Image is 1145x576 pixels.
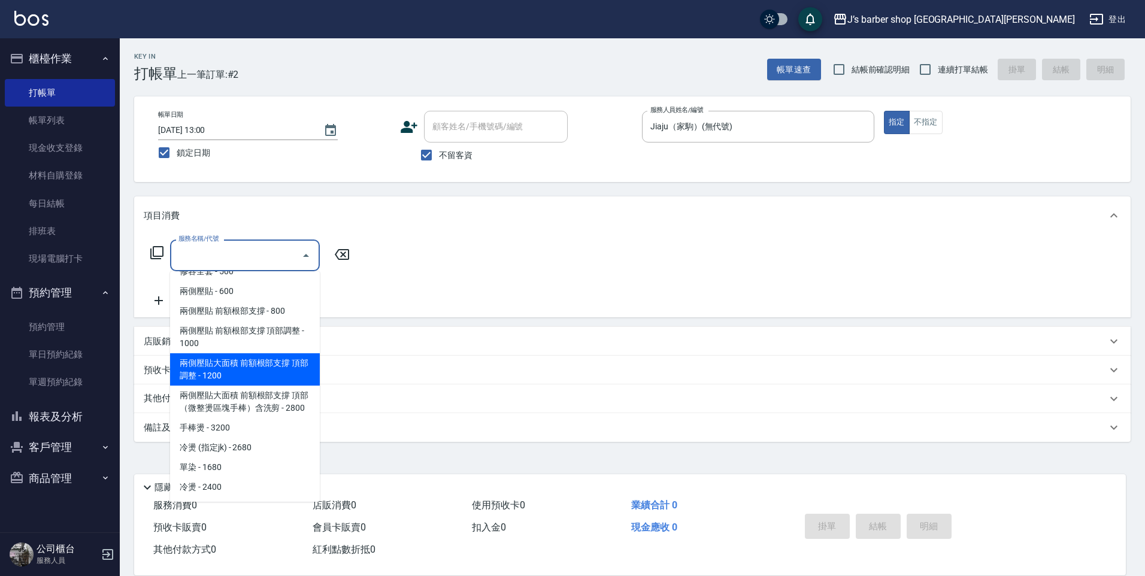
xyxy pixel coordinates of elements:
div: J’s barber shop [GEOGRAPHIC_DATA][PERSON_NAME] [847,12,1075,27]
span: 連續打單結帳 [938,63,988,76]
span: 會員卡販賣 0 [313,522,366,533]
p: 店販銷售 [144,335,180,348]
div: 其他付款方式 [134,384,1131,413]
button: J’s barber shop [GEOGRAPHIC_DATA][PERSON_NAME] [828,7,1080,32]
span: 兩側壓貼 - 600 [170,281,320,301]
a: 材料自購登錄 [5,162,115,189]
label: 服務名稱/代號 [178,234,219,243]
button: 商品管理 [5,463,115,494]
span: 冷燙 (指定jk) - 2680 [170,438,320,457]
button: 預約管理 [5,277,115,308]
a: 帳單列表 [5,107,115,134]
div: 店販銷售 [134,327,1131,356]
h5: 公司櫃台 [37,543,98,555]
button: 報表及分析 [5,401,115,432]
a: 單週預約紀錄 [5,368,115,396]
span: 兩側壓貼大面積 前額根部支撐 頂部 （微整燙區塊手棒）含洗剪 - 2800 [170,386,320,418]
button: Close [296,246,316,265]
button: Choose date, selected date is 2025-08-12 [316,116,345,145]
input: YYYY/MM/DD hh:mm [158,120,311,140]
span: 其他付款方式 0 [153,544,216,555]
span: 鎖定日期 [177,147,210,159]
div: 項目消費 [134,196,1131,235]
span: 扣入金 0 [472,522,506,533]
label: 帳單日期 [158,110,183,119]
span: 冷燙 - 2400 [170,477,320,497]
img: Person [10,542,34,566]
p: 備註及來源 [144,422,189,434]
button: 指定 [884,111,910,134]
span: 修容全套 - 500 [170,262,320,281]
button: 客戶管理 [5,432,115,463]
span: 結帳前確認明細 [852,63,910,76]
span: 上一筆訂單:#2 [177,67,239,82]
img: Logo [14,11,49,26]
span: 預收卡販賣 0 [153,522,207,533]
p: 預收卡販賣 [144,364,189,377]
span: 紅利點數折抵 0 [313,544,375,555]
a: 打帳單 [5,79,115,107]
a: 預約管理 [5,313,115,341]
span: 單染 - 1680 [170,457,320,477]
a: 現場電腦打卡 [5,245,115,272]
span: 兩側壓貼 前額根部支撐 - 800 [170,301,320,321]
span: 店販消費 0 [313,499,356,511]
label: 服務人員姓名/編號 [650,105,703,114]
a: 排班表 [5,217,115,245]
div: 備註及來源 [134,413,1131,442]
span: 不留客資 [439,149,472,162]
div: 預收卡販賣 [134,356,1131,384]
button: 櫃檯作業 [5,43,115,74]
span: 業績合計 0 [631,499,677,511]
p: 項目消費 [144,210,180,222]
a: 每日結帳 [5,190,115,217]
span: 使用預收卡 0 [472,499,525,511]
button: save [798,7,822,31]
p: 其他付款方式 [144,392,204,405]
button: 帳單速查 [767,59,821,81]
p: 隱藏業績明細 [155,481,208,494]
h3: 打帳單 [134,65,177,82]
span: 服務消費 0 [153,499,197,511]
p: 服務人員 [37,555,98,566]
span: 手棒燙 - 3200 [170,418,320,438]
span: 現金應收 0 [631,522,677,533]
button: 登出 [1085,8,1131,31]
span: 兩側壓貼 前額根部支撐 頂部調整 - 1000 [170,321,320,353]
span: 兩側壓貼大面積 前額根部支撐 頂部調整 - 1200 [170,353,320,386]
button: 不指定 [909,111,943,134]
a: 單日預約紀錄 [5,341,115,368]
a: 現金收支登錄 [5,134,115,162]
h2: Key In [134,53,177,60]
